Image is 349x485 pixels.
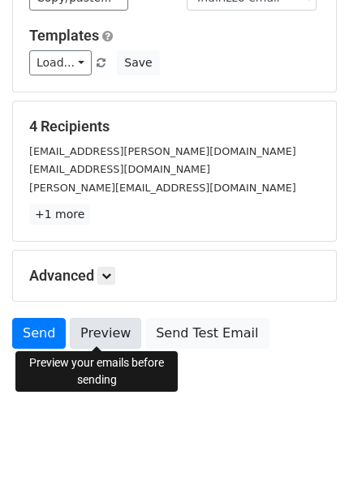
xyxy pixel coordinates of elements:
[29,50,92,75] a: Load...
[29,27,99,44] a: Templates
[29,145,296,157] small: [EMAIL_ADDRESS][PERSON_NAME][DOMAIN_NAME]
[145,318,269,349] a: Send Test Email
[268,407,349,485] div: Widget chat
[70,318,141,349] a: Preview
[117,50,159,75] button: Save
[29,163,210,175] small: [EMAIL_ADDRESS][DOMAIN_NAME]
[29,267,320,285] h5: Advanced
[29,182,296,194] small: [PERSON_NAME][EMAIL_ADDRESS][DOMAIN_NAME]
[15,351,178,392] div: Preview your emails before sending
[29,204,90,225] a: +1 more
[29,118,320,135] h5: 4 Recipients
[12,318,66,349] a: Send
[268,407,349,485] iframe: Chat Widget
